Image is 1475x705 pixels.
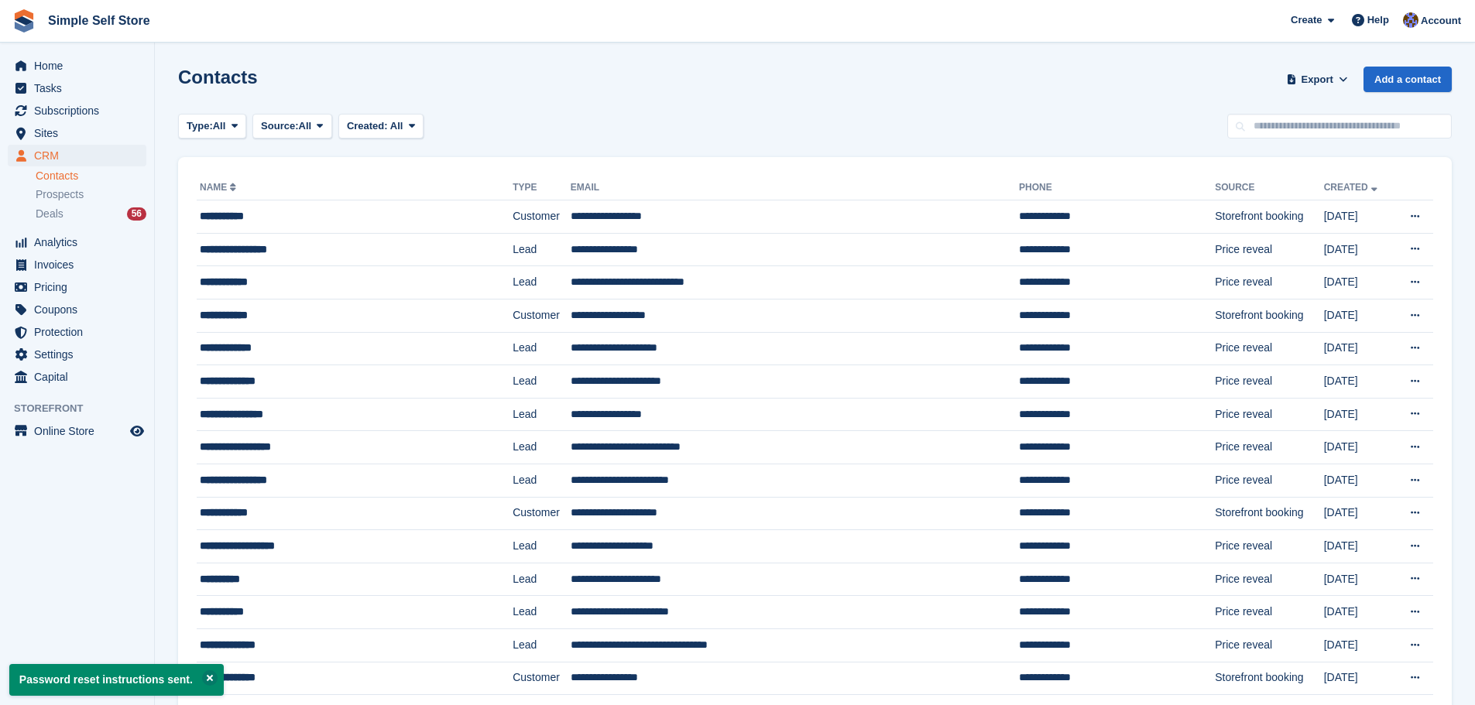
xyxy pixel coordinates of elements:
[34,276,127,298] span: Pricing
[1215,628,1324,662] td: Price reveal
[1215,200,1324,234] td: Storefront booking
[34,100,127,121] span: Subscriptions
[1324,431,1394,464] td: [DATE]
[1367,12,1389,28] span: Help
[36,187,146,203] a: Prospects
[1324,497,1394,530] td: [DATE]
[178,67,258,87] h1: Contacts
[252,114,332,139] button: Source: All
[1324,398,1394,431] td: [DATE]
[8,344,146,365] a: menu
[1403,12,1418,28] img: Sharon Hughes
[513,299,571,332] td: Customer
[1324,662,1394,695] td: [DATE]
[347,120,388,132] span: Created:
[1324,563,1394,596] td: [DATE]
[513,628,571,662] td: Lead
[8,254,146,275] a: menu
[34,321,127,343] span: Protection
[513,233,571,266] td: Lead
[36,187,84,202] span: Prospects
[1215,398,1324,431] td: Price reveal
[8,321,146,343] a: menu
[1324,182,1381,193] a: Created
[127,207,146,221] div: 56
[36,207,63,221] span: Deals
[513,497,571,530] td: Customer
[12,9,36,33] img: stora-icon-8386f47178a22dfd0bd8f6a31ec36ba5ce8667c1dd55bd0f319d3a0aa187defe.svg
[513,596,571,629] td: Lead
[8,145,146,166] a: menu
[571,176,1019,200] th: Email
[8,299,146,320] a: menu
[513,200,571,234] td: Customer
[513,332,571,365] td: Lead
[36,169,146,183] a: Contacts
[338,114,424,139] button: Created: All
[178,114,246,139] button: Type: All
[34,77,127,99] span: Tasks
[1283,67,1351,92] button: Export
[34,344,127,365] span: Settings
[299,118,312,134] span: All
[1215,596,1324,629] td: Price reveal
[513,176,571,200] th: Type
[9,664,224,696] p: Password reset instructions sent.
[34,145,127,166] span: CRM
[1215,299,1324,332] td: Storefront booking
[36,206,146,222] a: Deals 56
[1324,233,1394,266] td: [DATE]
[34,55,127,77] span: Home
[1421,13,1461,29] span: Account
[34,420,127,442] span: Online Store
[1364,67,1452,92] a: Add a contact
[1215,431,1324,464] td: Price reveal
[1324,200,1394,234] td: [DATE]
[8,122,146,144] a: menu
[1215,464,1324,497] td: Price reveal
[34,231,127,253] span: Analytics
[34,122,127,144] span: Sites
[513,431,571,464] td: Lead
[8,276,146,298] a: menu
[513,398,571,431] td: Lead
[1215,233,1324,266] td: Price reveal
[1324,628,1394,662] td: [DATE]
[8,55,146,77] a: menu
[513,530,571,563] td: Lead
[200,182,239,193] a: Name
[8,366,146,388] a: menu
[1324,596,1394,629] td: [DATE]
[513,563,571,596] td: Lead
[8,77,146,99] a: menu
[1215,176,1324,200] th: Source
[1215,497,1324,530] td: Storefront booking
[42,8,156,33] a: Simple Self Store
[8,420,146,442] a: menu
[1215,563,1324,596] td: Price reveal
[261,118,298,134] span: Source:
[1215,266,1324,299] td: Price reveal
[1215,530,1324,563] td: Price reveal
[34,366,127,388] span: Capital
[1215,365,1324,399] td: Price reveal
[1302,72,1333,87] span: Export
[8,100,146,121] a: menu
[8,231,146,253] a: menu
[1324,530,1394,563] td: [DATE]
[34,299,127,320] span: Coupons
[128,422,146,440] a: Preview store
[513,266,571,299] td: Lead
[513,365,571,399] td: Lead
[1324,299,1394,332] td: [DATE]
[513,662,571,695] td: Customer
[14,401,154,416] span: Storefront
[1215,662,1324,695] td: Storefront booking
[390,120,403,132] span: All
[213,118,226,134] span: All
[1324,332,1394,365] td: [DATE]
[1324,464,1394,497] td: [DATE]
[187,118,213,134] span: Type:
[34,254,127,275] span: Invoices
[1291,12,1322,28] span: Create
